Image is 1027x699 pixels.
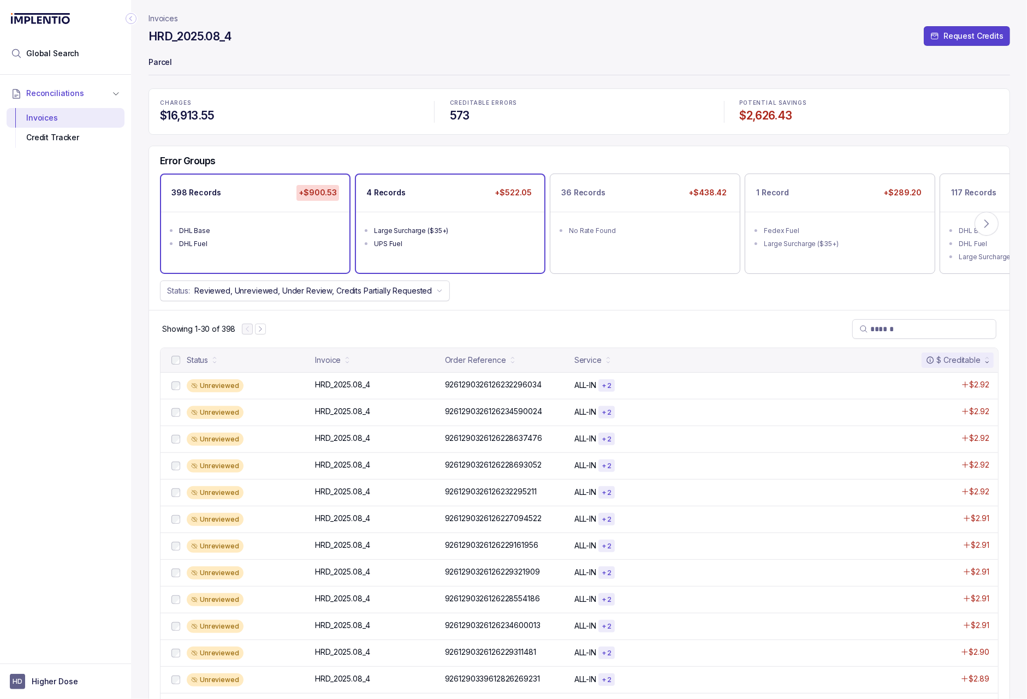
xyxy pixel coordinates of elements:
div: Invoices [15,108,116,128]
div: Collapse Icon [124,12,138,25]
input: checkbox-checkbox [171,542,180,551]
p: + 2 [602,381,612,390]
p: 4 Records [366,187,406,198]
input: checkbox-checkbox [171,649,180,658]
p: ALL-IN [574,433,596,444]
p: Request Credits [943,31,1004,41]
input: checkbox-checkbox [171,435,180,444]
div: Large Surcharge ($35+) [764,238,923,249]
p: + 2 [602,649,612,658]
p: $2.91 [971,513,989,524]
p: 9261290326126232295211 [445,486,537,497]
div: Reconciliations [7,106,124,150]
p: HRD_2025.08_4 [315,566,370,577]
button: Request Credits [924,26,1010,46]
span: Global Search [26,48,79,59]
p: CREDITABLE ERRORS [450,100,709,106]
p: ALL-IN [574,380,596,391]
p: 9261290326126227094522 [445,513,542,524]
h4: 573 [450,108,709,123]
button: Reconciliations [7,81,124,105]
div: DHL Fuel [179,238,338,249]
p: + 2 [602,435,612,444]
p: ALL-IN [574,407,596,417]
p: Status: [167,285,190,296]
div: Unreviewed [187,513,244,526]
p: + 2 [602,488,612,497]
div: Order Reference [445,355,506,366]
p: Invoices [149,13,178,24]
div: Large Surcharge ($35+) [374,225,533,236]
input: checkbox-checkbox [171,381,180,390]
input: checkbox-checkbox [171,676,180,684]
nav: breadcrumb [149,13,178,24]
div: Fedex Fuel [764,225,923,236]
h5: Error Groups [160,155,216,167]
p: $2.92 [970,459,989,470]
p: HRD_2025.08_4 [315,486,370,497]
p: CHARGES [160,100,419,106]
p: 9261290326126234600013 [445,620,541,631]
input: checkbox-checkbox [171,488,180,497]
p: $2.92 [970,406,989,417]
p: + 2 [602,622,612,631]
p: ALL-IN [574,513,596,524]
p: ALL-IN [574,540,596,551]
div: Invoice [315,355,341,366]
h4: HRD_2025.08_4 [149,29,232,44]
p: 9261290326126228693052 [445,459,542,470]
p: 9261290326126228554186 [445,593,540,604]
input: checkbox-checkbox [171,595,180,604]
p: ALL-IN [574,620,596,631]
div: Unreviewed [187,379,244,392]
div: Service [574,355,602,366]
p: $2.91 [971,593,989,604]
p: ALL-IN [574,567,596,578]
p: $2.91 [971,540,989,551]
p: 9261290326126232296034 [445,379,542,390]
input: checkbox-checkbox [171,356,180,365]
p: 9261290339612826269231 [445,673,540,684]
span: User initials [10,674,25,689]
p: HRD_2025.08_4 [315,673,370,684]
p: HRD_2025.08_4 [315,406,370,417]
p: 9261290326126234590024 [445,406,542,417]
p: ALL-IN [574,674,596,685]
p: HRD_2025.08_4 [315,379,370,390]
div: Unreviewed [187,620,244,633]
p: +$289.20 [882,185,924,200]
p: 9261290326126228637476 [445,433,542,444]
div: Unreviewed [187,433,244,446]
div: Unreviewed [187,459,244,473]
p: HRD_2025.08_4 [315,593,370,604]
p: + 2 [602,595,612,604]
input: checkbox-checkbox [171,569,180,577]
div: Unreviewed [187,406,244,419]
p: $2.92 [970,486,989,497]
p: HRD_2025.08_4 [315,620,370,631]
p: + 2 [602,542,612,551]
p: + 2 [602,569,612,577]
p: 9261290326126229161956 [445,540,538,551]
p: + 2 [602,408,612,417]
p: HRD_2025.08_4 [315,540,370,551]
div: Unreviewed [187,540,244,553]
div: Remaining page entries [162,324,235,334]
div: Unreviewed [187,566,244,579]
p: 9261290326126229311481 [445,647,536,658]
div: Unreviewed [187,486,244,499]
p: ALL-IN [574,460,596,471]
div: Unreviewed [187,673,244,686]
p: + 2 [602,515,612,524]
p: Showing 1-30 of 398 [162,324,235,334]
p: Reviewed, Unreviewed, Under Review, Credits Partially Requested [194,285,432,296]
p: +$900.53 [296,185,339,200]
p: $2.92 [970,433,989,444]
h4: $2,626.43 [740,108,999,123]
span: Reconciliations [26,88,84,99]
div: Credit Tracker [15,128,116,147]
p: +$522.05 [492,185,534,200]
p: + 2 [602,462,612,470]
p: 117 Records [951,187,996,198]
button: User initialsHigher Dose [10,674,121,689]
